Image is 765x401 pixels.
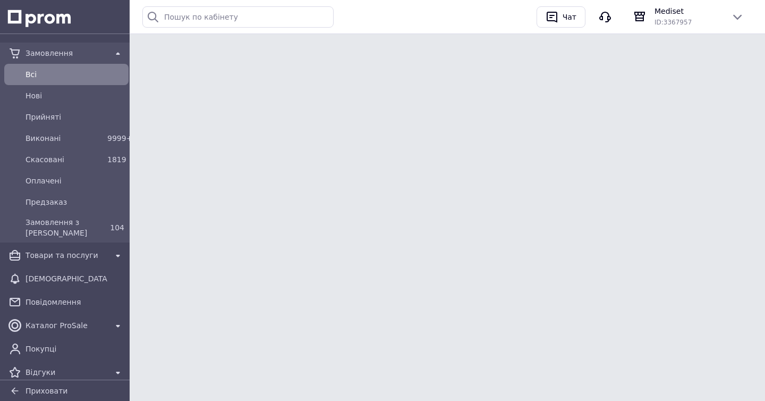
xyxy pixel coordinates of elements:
[25,69,124,80] span: Всi
[25,133,103,144] span: Виконані
[107,134,132,143] span: 9999+
[25,90,124,101] span: Нові
[25,217,103,238] span: Замовлення з [PERSON_NAME]
[25,344,124,354] span: Покупці
[654,6,722,16] span: Mediset
[654,19,692,26] span: ID: 3367957
[25,197,124,207] span: Предзаказ
[25,387,67,395] span: Приховати
[537,6,585,28] button: Чат
[25,320,107,331] span: Каталог ProSale
[25,250,107,261] span: Товари та послуги
[25,48,107,59] span: Замовлення
[25,112,124,122] span: Прийняті
[25,297,124,307] span: Повідомлення
[25,367,107,378] span: Відгуки
[25,273,107,284] span: [DEMOGRAPHIC_DATA]
[560,9,579,25] div: Чат
[25,154,103,165] span: Скасовані
[142,6,334,28] input: Пошук по кабінету
[110,223,124,232] span: 104
[25,176,124,186] span: Оплачені
[107,155,126,164] span: 1819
